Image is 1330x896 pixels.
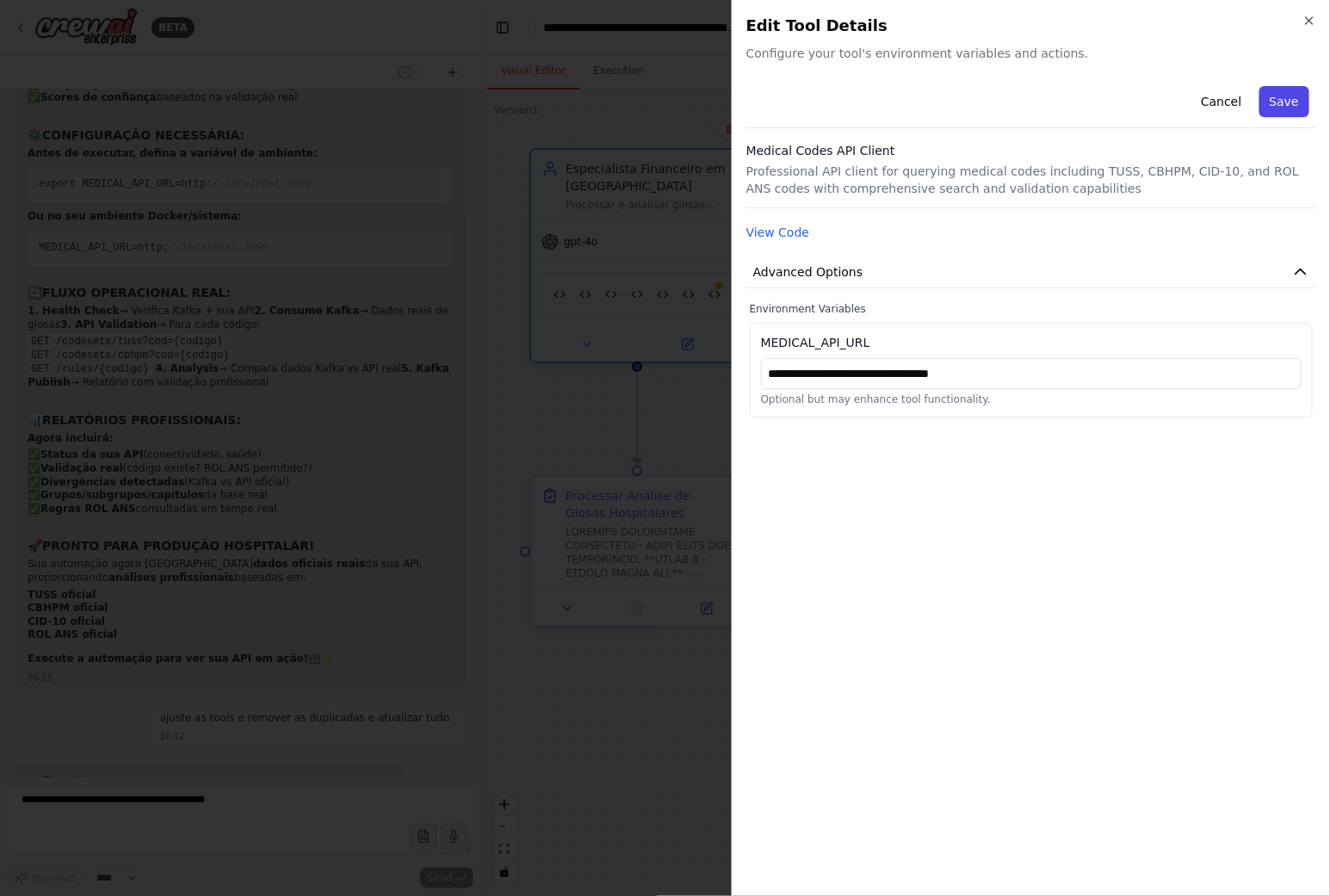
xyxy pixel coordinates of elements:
[761,334,870,351] div: MEDICAL_API_URL
[750,302,1313,316] label: Environment Variables
[746,163,1316,197] p: Professional API client for querying medical codes including TUSS, CBHPM, CID-10, and ROL ANS cod...
[746,142,1316,159] h3: Medical Codes API Client
[1259,86,1309,117] button: Save
[1191,86,1252,117] button: Cancel
[746,224,810,241] button: View Code
[753,263,863,281] span: Advanced Options
[746,45,1316,62] span: Configure your tool's environment variables and actions.
[746,14,1316,38] h2: Edit Tool Details
[761,392,1302,406] p: Optional but may enhance tool functionality.
[746,256,1316,288] button: Advanced Options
